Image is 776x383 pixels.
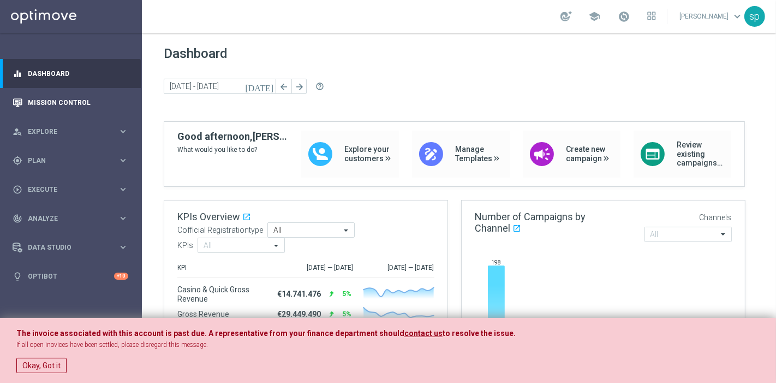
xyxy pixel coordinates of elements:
a: Optibot [28,262,114,291]
a: contact us [404,329,443,338]
button: Okay, Got it [16,358,67,373]
span: school [588,10,600,22]
span: Explore [28,128,118,135]
button: lightbulb Optibot +10 [12,272,129,281]
span: Data Studio [28,244,118,251]
i: gps_fixed [13,156,22,166]
button: Data Studio keyboard_arrow_right [12,243,129,252]
div: Mission Control [13,88,128,117]
span: Plan [28,157,118,164]
button: play_circle_outline Execute keyboard_arrow_right [12,185,129,194]
div: Optibot [13,262,128,291]
i: lightbulb [13,272,22,281]
span: to resolve the issue. [443,329,516,338]
div: Data Studio [13,243,118,252]
span: The invoice associated with this account is past due. A representative from your finance departme... [16,329,404,338]
div: +10 [114,273,128,280]
button: track_changes Analyze keyboard_arrow_right [12,214,129,223]
button: gps_fixed Plan keyboard_arrow_right [12,156,129,165]
a: Dashboard [28,59,128,88]
p: If all open inovices have been settled, please disregard this message. [16,340,760,350]
i: track_changes [13,214,22,223]
div: sp [744,6,765,27]
a: [PERSON_NAME]keyboard_arrow_down [678,8,744,25]
button: equalizer Dashboard [12,69,129,78]
button: person_search Explore keyboard_arrow_right [12,127,129,136]
i: keyboard_arrow_right [118,126,128,137]
i: keyboard_arrow_right [118,242,128,252]
i: keyboard_arrow_right [118,155,128,166]
i: keyboard_arrow_right [118,213,128,223]
a: Mission Control [28,88,128,117]
i: person_search [13,127,22,137]
span: Analyze [28,215,118,222]
div: Execute [13,185,118,195]
span: keyboard_arrow_down [731,10,743,22]
div: Analyze [13,214,118,223]
span: Execute [28,186,118,193]
div: Plan [13,156,118,166]
i: equalizer [13,69,22,79]
i: play_circle_outline [13,185,22,195]
div: Dashboard [13,59,128,88]
i: keyboard_arrow_right [118,184,128,195]
div: Explore [13,127,118,137]
button: Mission Control [12,98,129,107]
